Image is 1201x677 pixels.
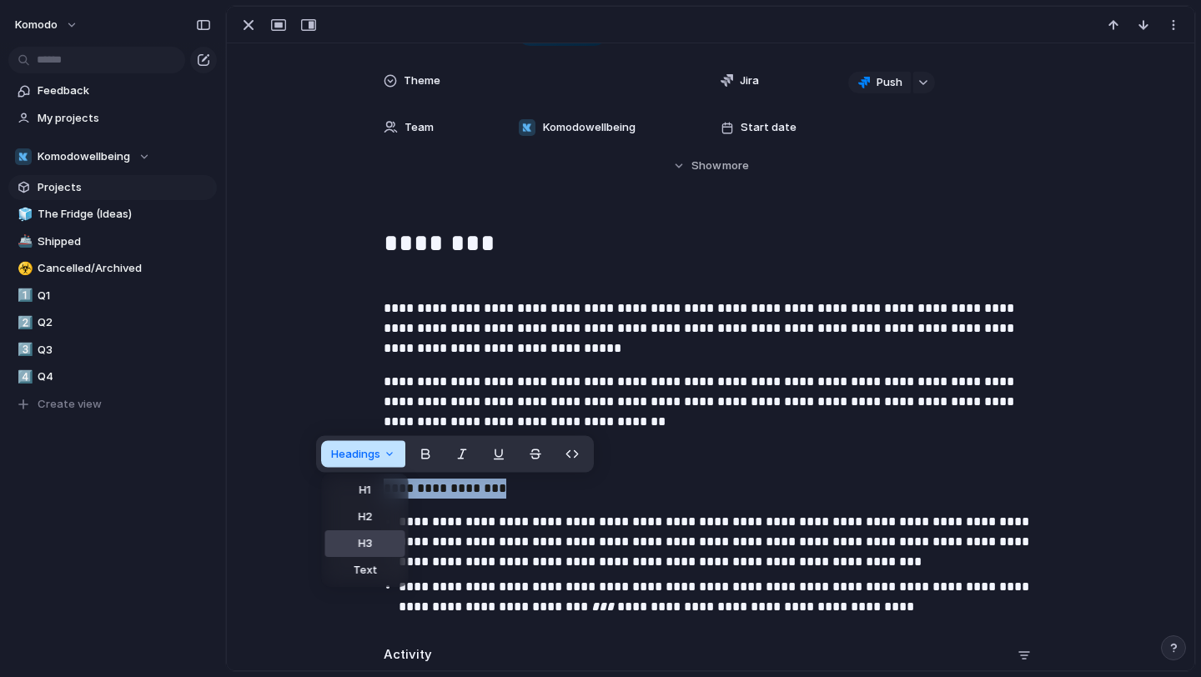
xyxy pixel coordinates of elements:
span: H3 [358,535,372,552]
span: Text [353,562,377,579]
button: Text [325,557,405,584]
span: H1 [359,482,371,499]
button: H2 [325,504,405,530]
span: H2 [358,509,372,525]
button: H3 [325,530,405,557]
button: H1 [325,477,405,504]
